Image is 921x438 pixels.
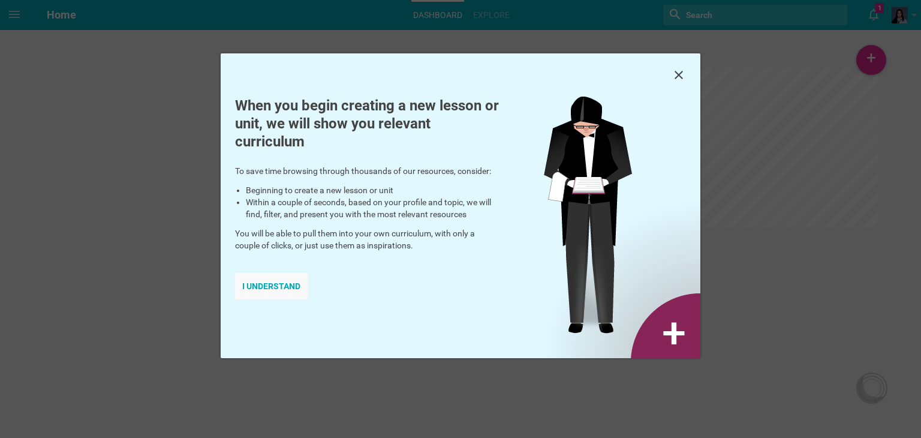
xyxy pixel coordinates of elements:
h1: When you begin creating a new lesson or unit, we will show you relevant curriculum [235,97,499,151]
div: I understand [235,273,308,299]
div: To save time browsing through thousands of our resources, consider: You will be able to pull them... [221,97,513,321]
img: we-find-you-stuff.png [544,97,700,358]
li: Within a couple of seconds, based on your profile and topic, we will find, filter, and present yo... [246,196,499,220]
li: Beginning to create a new lesson or unit [246,184,499,196]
